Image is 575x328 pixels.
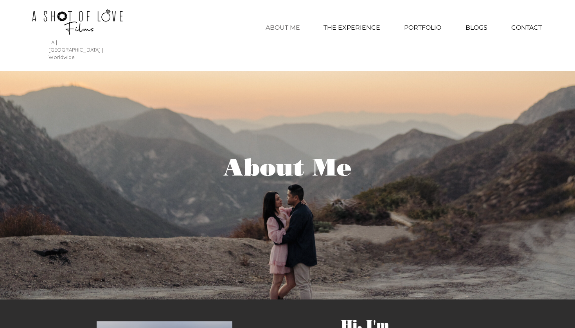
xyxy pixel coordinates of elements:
p: BLOGS [462,18,491,38]
p: PORTFOLIO [400,18,445,38]
a: ABOUT ME [253,18,312,38]
p: CONTACT [507,18,546,38]
span: About Me [223,152,352,182]
p: ABOUT ME [262,18,304,38]
p: THE EXPERIENCE [320,18,384,38]
span: LA | [GEOGRAPHIC_DATA] | Worldwide [49,39,103,60]
a: CONTACT [500,18,553,38]
a: THE EXPERIENCE [312,18,392,38]
div: PORTFOLIO [392,18,453,38]
a: BLOGS [453,18,500,38]
nav: Site [253,18,553,38]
